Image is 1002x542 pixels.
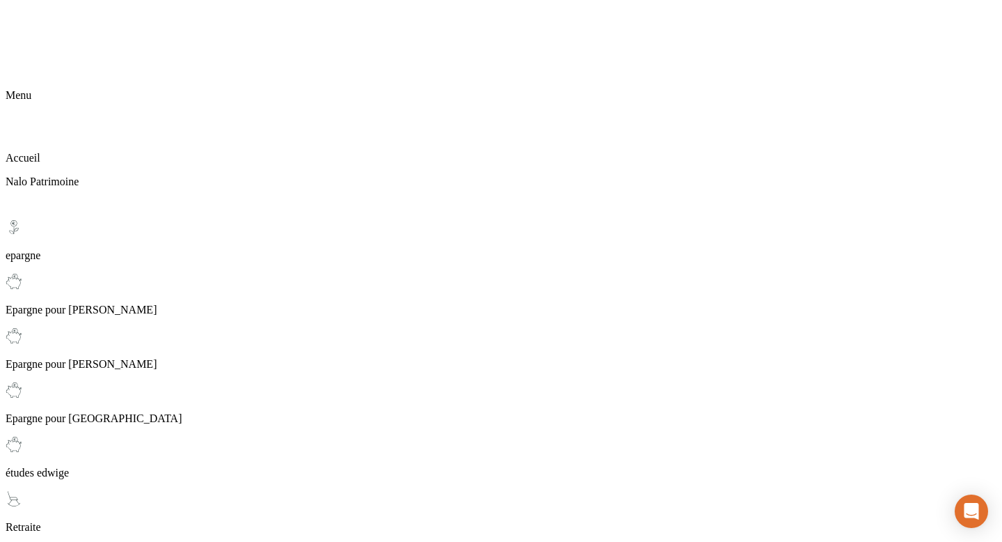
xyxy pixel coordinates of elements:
p: Epargne pour [PERSON_NAME] [6,358,996,371]
p: Retraite [6,521,996,534]
p: études edwige [6,467,996,479]
p: epargne [6,249,996,262]
div: epargne [6,219,996,262]
p: Epargne pour [GEOGRAPHIC_DATA] [6,412,996,425]
p: Nalo Patrimoine [6,176,996,188]
p: Accueil [6,152,996,164]
div: Epargne pour Calixte [6,382,996,425]
p: Epargne pour [PERSON_NAME] [6,304,996,316]
div: Epargne pour Azelie [6,327,996,371]
div: Epargne pour Aloys [6,273,996,316]
div: Ouvrir le Messenger Intercom [955,495,988,528]
div: Accueil [6,121,996,164]
div: Retraite [6,490,996,534]
span: Menu [6,89,31,101]
div: études edwige [6,436,996,479]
